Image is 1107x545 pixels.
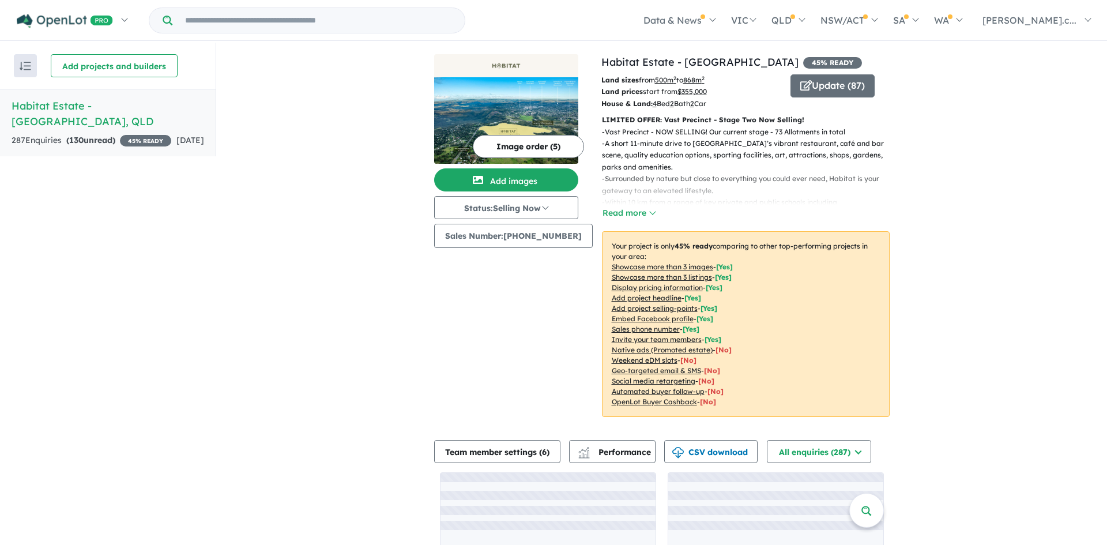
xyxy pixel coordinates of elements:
[473,135,584,158] button: Image order (5)
[612,262,713,271] u: Showcase more than 3 images
[601,98,782,110] p: Bed Bath Car
[434,77,578,164] img: Habitat Estate - Mount Kynoch
[664,440,758,463] button: CSV download
[542,447,547,457] span: 6
[601,55,799,69] a: Habitat Estate - [GEOGRAPHIC_DATA]
[578,447,589,453] img: line-chart.svg
[434,54,578,164] a: Habitat Estate - Mount Kynoch LogoHabitat Estate - Mount Kynoch
[715,273,732,281] span: [ Yes ]
[612,356,677,364] u: Weekend eDM slots
[677,87,707,96] u: $ 355,000
[690,99,694,108] u: 2
[612,377,695,385] u: Social media retargeting
[684,294,701,302] span: [ Yes ]
[602,126,899,138] p: - Vast Precinct - NOW SELLING! Our current stage - 73 Allotments in total
[680,356,696,364] span: [No]
[602,197,899,232] p: - Within 10 km from a range of key private and public schools including [GEOGRAPHIC_DATA], [GEOGR...
[569,440,656,463] button: Performance
[434,196,578,219] button: Status:Selling Now
[602,138,899,173] p: - A short 11-minute drive to [GEOGRAPHIC_DATA]’s vibrant restaurant, café and bar scene, quality...
[602,114,890,126] p: LIMITED OFFER: Vast Precinct - Stage Two Now Selling!
[700,397,716,406] span: [No]
[601,87,643,96] b: Land prices
[578,450,590,458] img: bar-chart.svg
[716,262,733,271] span: [ Yes ]
[683,325,699,333] span: [ Yes ]
[434,440,560,463] button: Team member settings (6)
[12,98,204,129] h5: Habitat Estate - [GEOGRAPHIC_DATA] , QLD
[982,14,1076,26] span: [PERSON_NAME].c...
[707,387,724,396] span: [No]
[601,86,782,97] p: start from
[612,304,698,313] u: Add project selling-points
[120,135,171,146] span: 45 % READY
[702,75,705,81] sup: 2
[175,8,462,33] input: Try estate name, suburb, builder or developer
[612,345,713,354] u: Native ads (Promoted estate)
[612,294,681,302] u: Add project headline
[696,314,713,323] span: [ Yes ]
[701,304,717,313] span: [ Yes ]
[672,447,684,458] img: download icon
[601,74,782,86] p: from
[670,99,674,108] u: 2
[612,387,705,396] u: Automated buyer follow-up
[612,273,712,281] u: Showcase more than 3 listings
[716,345,732,354] span: [No]
[66,135,115,145] strong: ( unread)
[20,62,31,70] img: sort.svg
[602,173,899,197] p: - Surrounded by nature but close to everything you could ever need, Habitat is your gateway to an...
[602,206,656,220] button: Read more
[706,283,722,292] span: [ Yes ]
[655,76,676,84] u: 500 m
[69,135,84,145] span: 130
[601,76,639,84] b: Land sizes
[612,397,697,406] u: OpenLot Buyer Cashback
[612,283,703,292] u: Display pricing information
[705,335,721,344] span: [ Yes ]
[439,59,574,73] img: Habitat Estate - Mount Kynoch Logo
[675,242,713,250] b: 45 % ready
[803,57,862,69] span: 45 % READY
[601,99,653,108] b: House & Land:
[612,314,694,323] u: Embed Facebook profile
[17,14,113,28] img: Openlot PRO Logo White
[602,231,890,417] p: Your project is only comparing to other top-performing projects in your area: - - - - - - - - - -...
[12,134,171,148] div: 287 Enquir ies
[612,335,702,344] u: Invite your team members
[704,366,720,375] span: [No]
[612,325,680,333] u: Sales phone number
[676,76,705,84] span: to
[653,99,657,108] u: 4
[176,135,204,145] span: [DATE]
[790,74,875,97] button: Update (87)
[612,366,701,375] u: Geo-targeted email & SMS
[51,54,178,77] button: Add projects and builders
[683,76,705,84] u: 868 m
[434,224,593,248] button: Sales Number:[PHONE_NUMBER]
[580,447,651,457] span: Performance
[698,377,714,385] span: [No]
[434,168,578,191] button: Add images
[767,440,871,463] button: All enquiries (287)
[673,75,676,81] sup: 2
